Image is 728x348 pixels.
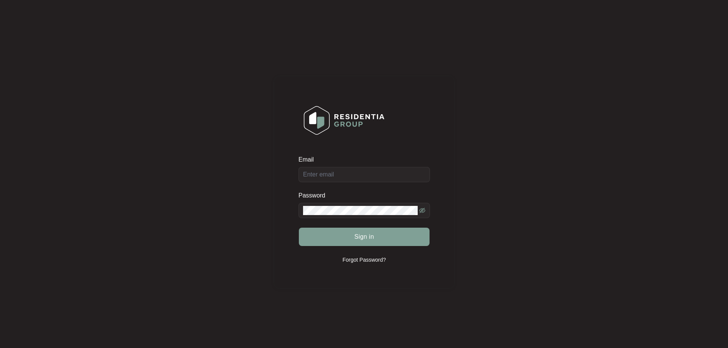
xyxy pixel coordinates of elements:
[354,232,374,241] span: Sign in
[419,207,425,214] span: eye-invisible
[303,206,418,215] input: Password
[299,228,430,246] button: Sign in
[298,192,331,199] label: Password
[299,101,389,140] img: Login Logo
[342,256,386,264] p: Forgot Password?
[298,156,319,163] label: Email
[298,167,430,182] input: Email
